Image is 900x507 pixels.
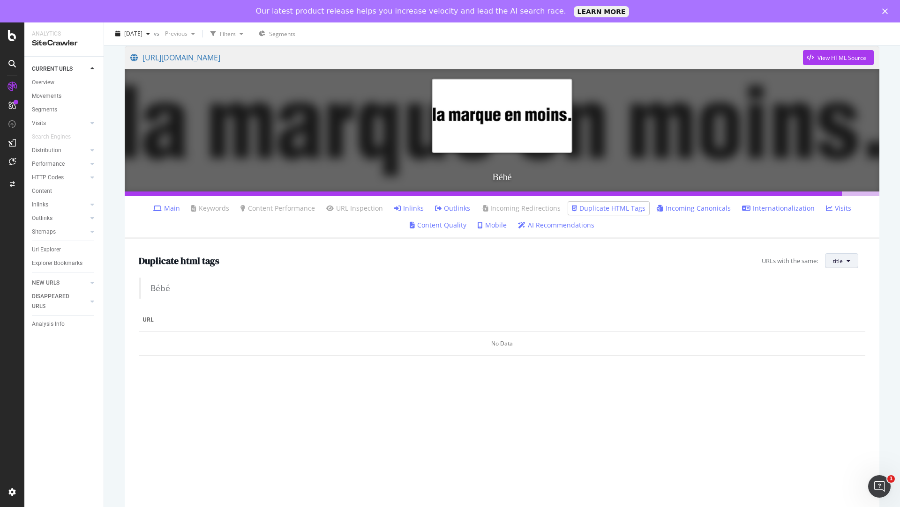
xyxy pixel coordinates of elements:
[32,146,88,155] a: Distribution
[32,91,61,101] div: Movements
[32,213,52,223] div: Outlinks
[803,50,874,65] button: View HTML Source
[882,8,892,14] div: Fermer
[32,258,82,268] div: Explorer Bookmarks
[32,64,73,74] div: CURRENT URLS
[125,162,879,191] h3: Bébé
[32,173,64,183] div: HTTP Codes
[161,29,187,37] span: Previous
[32,118,46,128] div: Visits
[32,245,61,255] div: Url Explorer
[32,173,88,183] a: HTTP Codes
[478,220,507,230] a: Mobile
[825,253,858,268] button: title
[32,132,71,142] div: Search Engines
[161,26,199,41] button: Previous
[32,118,88,128] a: Visits
[32,200,88,210] a: Inlinks
[269,30,295,38] span: Segments
[826,204,851,213] a: Visits
[32,186,97,196] a: Content
[32,292,88,311] a: DISAPPEARED URLS
[762,257,818,265] span: URLs with the same:
[574,6,630,17] a: LEARN MORE
[32,227,56,237] div: Sitemaps
[153,204,180,213] a: Main
[32,319,97,329] a: Analysis Info
[139,332,865,356] div: No Data
[139,256,219,266] h2: Duplicate html tags
[139,278,865,299] blockquote: Bébé
[32,132,80,142] a: Search Engines
[255,26,299,41] button: Segments
[32,278,88,288] a: NEW URLS
[191,204,229,213] a: Keywords
[435,204,470,213] a: Outlinks
[432,79,572,153] img: Bébé
[32,78,97,88] a: Overview
[32,258,97,268] a: Explorer Bookmarks
[240,204,315,213] a: Content Performance
[481,204,561,213] a: Incoming Redirections
[32,213,88,223] a: Outlinks
[887,475,895,483] span: 1
[256,7,566,16] div: Our latest product release helps you increase velocity and lead the AI search race.
[32,159,65,169] div: Performance
[572,204,645,213] a: Duplicate HTML Tags
[32,159,88,169] a: Performance
[833,257,843,265] span: title
[32,146,61,155] div: Distribution
[410,220,466,230] a: Content Quality
[32,38,96,49] div: SiteCrawler
[207,26,247,41] button: Filters
[32,64,88,74] a: CURRENT URLS
[32,78,54,88] div: Overview
[124,29,142,37] span: 2025 Jul. 31st
[868,475,891,498] iframe: Intercom live chat
[32,105,57,115] div: Segments
[32,105,97,115] a: Segments
[130,46,803,69] a: [URL][DOMAIN_NAME]
[742,204,815,213] a: Internationalization
[817,54,866,62] div: View HTML Source
[32,278,60,288] div: NEW URLS
[32,319,65,329] div: Analysis Info
[657,204,731,213] a: Incoming Canonicals
[518,220,594,230] a: AI Recommendations
[394,204,424,213] a: Inlinks
[32,91,97,101] a: Movements
[32,227,88,237] a: Sitemaps
[32,245,97,255] a: Url Explorer
[112,26,154,41] button: [DATE]
[154,29,161,37] span: vs
[142,316,859,324] span: URL
[326,204,383,213] a: URL Inspection
[220,29,236,37] div: Filters
[32,30,96,38] div: Analytics
[32,200,48,210] div: Inlinks
[32,186,52,196] div: Content
[32,292,79,311] div: DISAPPEARED URLS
